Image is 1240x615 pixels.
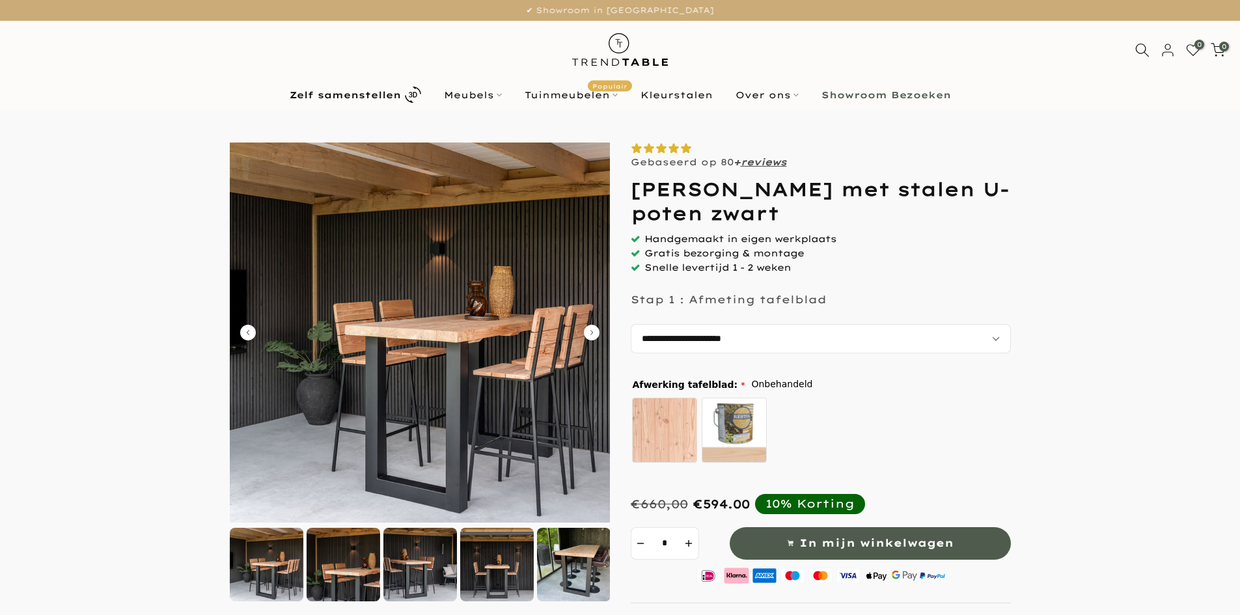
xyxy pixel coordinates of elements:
a: Zelf samenstellen [278,83,432,106]
img: Douglas bartafel met stalen U-poten zwart [230,528,303,601]
img: Douglas bartafel met stalen U-poten zwart [383,528,457,601]
h1: [PERSON_NAME] met stalen U-poten zwart [631,178,1011,225]
span: Snelle levertijd 1 - 2 weken [644,262,791,273]
span: Afwerking tafelblad: [633,380,745,389]
a: Over ons [724,87,810,103]
button: decrement [631,527,650,560]
b: Showroom Bezoeken [821,90,951,100]
a: 0 [1211,43,1225,57]
span: 0 [1194,40,1204,49]
span: €594.00 [693,497,750,512]
span: Populair [588,80,632,91]
p: ✔ Showroom in [GEOGRAPHIC_DATA] [16,3,1224,18]
img: Douglas bartafel met stalen U-poten zwart [460,528,534,601]
strong: + [734,156,741,168]
button: Carousel Back Arrow [240,325,256,340]
img: Douglas bartafel met stalen U-poten zwart gepoedercoat [537,528,611,601]
img: Douglas bartafel met stalen U-poten zwart [230,143,610,523]
a: Showroom Bezoeken [810,87,962,103]
div: €660,00 [631,497,688,512]
a: TuinmeubelenPopulair [513,87,629,103]
b: Zelf samenstellen [290,90,401,100]
a: reviews [741,156,787,168]
input: Quantity [650,527,680,560]
img: Douglas bartafel met stalen U-poten zwart [307,528,380,601]
div: 10% Korting [765,497,855,511]
button: Carousel Next Arrow [584,325,599,340]
button: In mijn winkelwagen [730,527,1011,560]
span: 0 [1219,42,1229,51]
a: Kleurstalen [629,87,724,103]
span: Gratis bezorging & montage [644,247,804,259]
select: autocomplete="off" [631,324,1011,353]
a: Meubels [432,87,513,103]
span: Handgemaakt in eigen werkplaats [644,233,836,245]
span: In mijn winkelwagen [799,534,954,553]
p: Gebaseerd op 80 [631,156,787,168]
button: increment [680,527,699,560]
img: trend-table [563,21,677,79]
p: Stap 1 : Afmeting tafelblad [631,293,827,306]
a: 0 [1186,43,1200,57]
span: Onbehandeld [751,376,812,392]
